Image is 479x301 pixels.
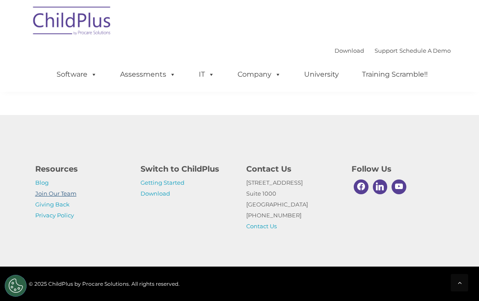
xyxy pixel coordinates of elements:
[29,281,180,287] span: © 2025 ChildPlus by Procare Solutions. All rights reserved.
[389,177,409,196] a: Youtube
[141,163,233,175] h4: Switch to ChildPlus
[35,190,77,197] a: Join Our Team
[111,66,184,83] a: Assessments
[375,47,398,54] a: Support
[48,66,106,83] a: Software
[35,212,74,219] a: Privacy Policy
[335,47,364,54] a: Download
[246,223,277,230] a: Contact Us
[229,66,290,83] a: Company
[5,275,27,297] button: Cookies Settings
[141,190,170,197] a: Download
[246,163,339,175] h4: Contact Us
[371,177,390,196] a: Linkedin
[353,66,436,83] a: Training Scramble!!
[35,179,49,186] a: Blog
[335,47,451,54] font: |
[141,179,184,186] a: Getting Started
[295,66,348,83] a: University
[29,0,116,44] img: ChildPlus by Procare Solutions
[190,66,223,83] a: IT
[35,163,128,175] h4: Resources
[399,47,451,54] a: Schedule A Demo
[35,201,70,208] a: Giving Back
[246,177,339,232] p: [STREET_ADDRESS] Suite 1000 [GEOGRAPHIC_DATA] [PHONE_NUMBER]
[352,177,371,196] a: Facebook
[352,163,444,175] h4: Follow Us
